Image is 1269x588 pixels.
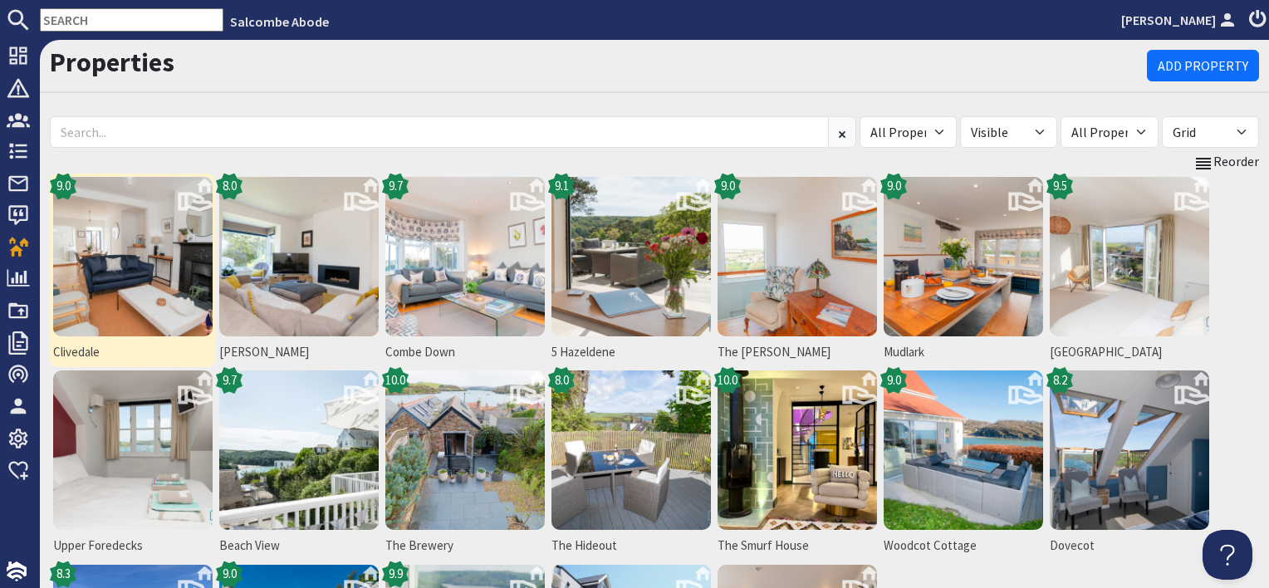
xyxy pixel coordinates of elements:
[219,370,379,530] img: Beach View's icon
[1121,10,1239,30] a: [PERSON_NAME]
[1050,537,1209,556] span: Dovecot
[718,371,737,390] span: 10.0
[56,565,71,584] span: 8.3
[382,367,548,561] a: The Brewery10.0
[880,367,1046,561] a: Woodcot Cottage9.0
[884,177,1043,336] img: Mudlark's icon
[714,367,880,561] a: The Smurf House10.0
[53,343,213,362] span: Clivedale
[1046,174,1213,368] a: [GEOGRAPHIC_DATA]9.5
[385,177,545,336] img: Combe Down's icon
[219,537,379,556] span: Beach View
[551,537,711,556] span: The Hideout
[7,561,27,581] img: staytech_i_w-64f4e8e9ee0a9c174fd5317b4b171b261742d2d393467e5bdba4413f4f884c10.svg
[385,537,545,556] span: The Brewery
[718,177,877,336] img: The Holt's icon
[718,343,877,362] span: The [PERSON_NAME]
[40,8,223,32] input: SEARCH
[1147,50,1259,81] a: Add Property
[50,367,216,561] a: Upper Foredecks
[1203,530,1252,580] iframe: Toggle Customer Support
[718,537,877,556] span: The Smurf House
[223,565,237,584] span: 9.0
[1050,370,1209,530] img: Dovecot's icon
[223,371,237,390] span: 9.7
[219,343,379,362] span: [PERSON_NAME]
[551,177,711,336] img: 5 Hazeldene's icon
[53,177,213,336] img: Clivedale 's icon
[551,343,711,362] span: 5 Hazeldene
[385,343,545,362] span: Combe Down
[50,116,829,148] input: Search...
[880,174,1046,368] a: Mudlark9.0
[555,177,569,196] span: 9.1
[1053,177,1067,196] span: 9.5
[548,174,714,368] a: 5 Hazeldene9.1
[50,46,174,79] a: Properties
[230,13,329,30] a: Salcombe Abode
[1046,367,1213,561] a: Dovecot8.2
[714,174,880,368] a: The [PERSON_NAME]9.0
[887,371,901,390] span: 9.0
[389,565,403,584] span: 9.9
[389,177,403,196] span: 9.7
[1193,151,1259,173] a: Reorder
[385,370,545,530] img: The Brewery's icon
[50,174,216,368] a: Clivedale9.0
[548,367,714,561] a: The Hideout8.0
[721,177,735,196] span: 9.0
[884,537,1043,556] span: Woodcot Cottage
[718,370,877,530] img: The Smurf House 's icon
[555,371,569,390] span: 8.0
[1053,371,1067,390] span: 8.2
[884,370,1043,530] img: Woodcot Cottage 's icon
[382,174,548,368] a: Combe Down9.7
[887,177,901,196] span: 9.0
[884,343,1043,362] span: Mudlark
[1050,177,1209,336] img: Beacon House 's icon
[219,177,379,336] img: Alma Villa's icon
[56,177,71,196] span: 9.0
[223,177,237,196] span: 8.0
[1050,343,1209,362] span: [GEOGRAPHIC_DATA]
[53,537,213,556] span: Upper Foredecks
[385,371,405,390] span: 10.0
[216,174,382,368] a: [PERSON_NAME]8.0
[551,370,711,530] img: The Hideout 's icon
[53,370,213,530] img: Upper Foredecks's icon
[216,367,382,561] a: Beach View9.7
